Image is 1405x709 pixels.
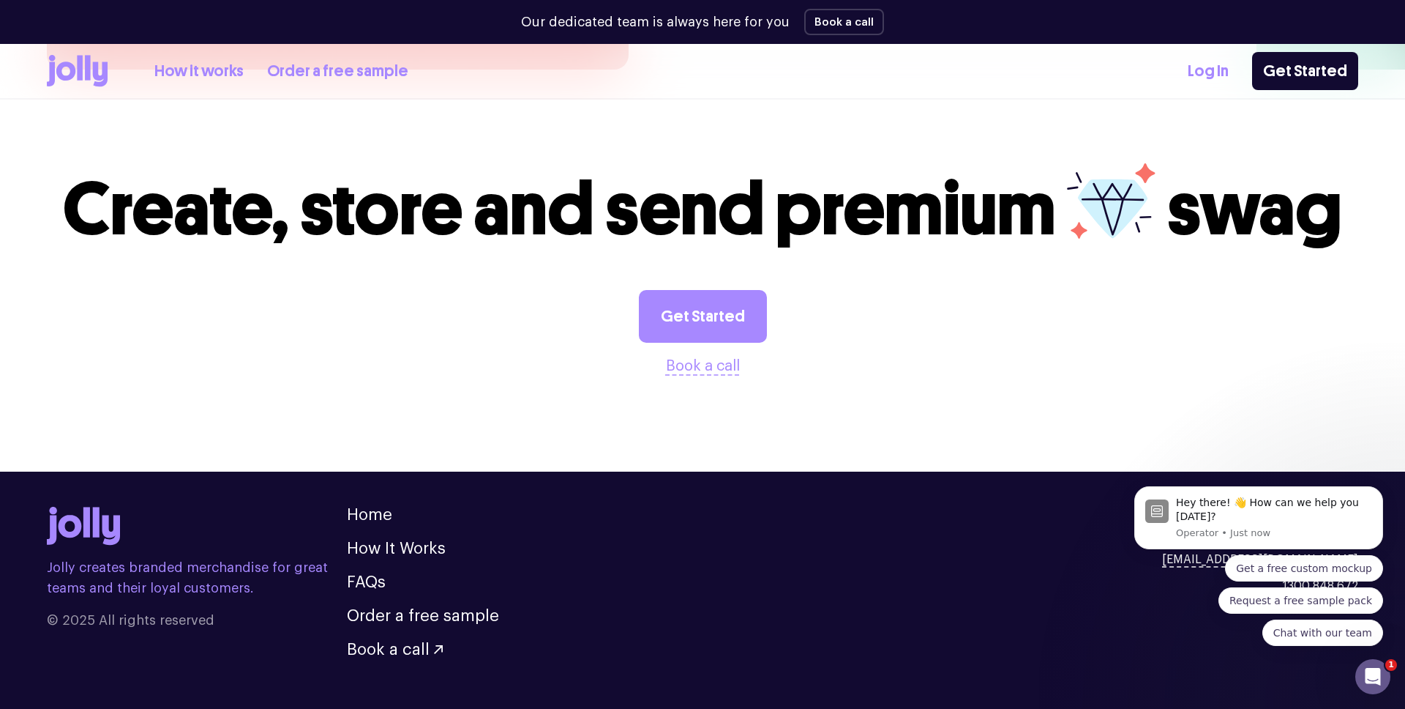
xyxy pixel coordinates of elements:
[63,165,1056,253] span: Create, store and send premium
[639,290,767,343] a: Get Started
[1188,59,1229,83] a: Log In
[1167,165,1342,253] span: swag
[804,9,884,35] button: Book a call
[666,354,740,378] button: Book a call
[1112,468,1405,702] iframe: Intercom notifications message
[47,557,347,598] p: Jolly creates branded merchandise for great teams and their loyal customers.
[47,610,347,631] span: © 2025 All rights reserved
[347,574,386,590] a: FAQs
[347,642,430,658] span: Book a call
[347,541,446,557] a: How It Works
[1252,52,1358,90] a: Get Started
[1385,659,1397,671] span: 1
[1355,659,1390,694] iframe: Intercom live chat
[347,507,392,523] a: Home
[154,59,244,83] a: How it works
[267,59,408,83] a: Order a free sample
[347,642,443,658] button: Book a call
[521,12,790,32] p: Our dedicated team is always here for you
[347,608,499,624] a: Order a free sample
